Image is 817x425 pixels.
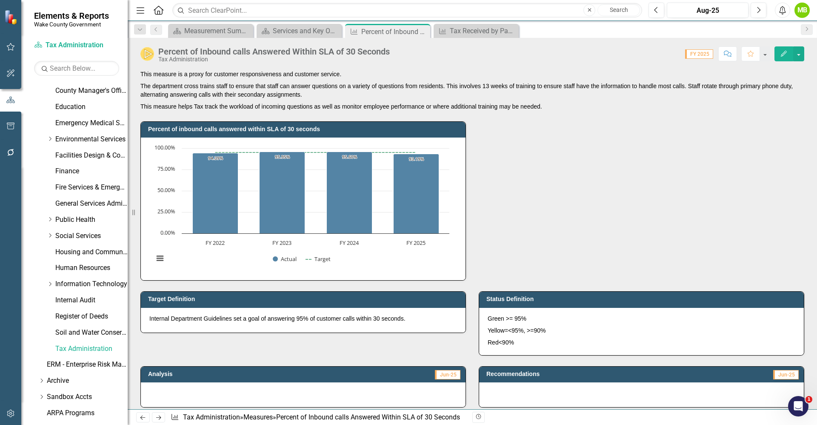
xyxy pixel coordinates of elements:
a: Tax Administration [183,413,240,421]
div: Aug-25 [670,6,746,16]
svg: Interactive chart [149,144,454,272]
h3: Analysis [148,371,299,377]
span: Jun-25 [435,370,460,379]
a: Internal Audit [55,296,128,305]
h3: Status Definition [486,296,800,302]
a: Housing and Community Revitalization [55,247,128,257]
img: At Risk [140,47,154,61]
p: Green >= 95% [488,314,795,324]
text: 93.19% [409,156,424,162]
p: Yellow=<95%, >=90% [488,324,795,336]
g: Target, series 2 of 2. Line with 4 data points. [214,151,418,154]
div: Percent of Inbound calls Answered Within SLA of 30 Seconds [361,26,428,37]
path: FY 2025, 93.19. Actual. [394,154,439,234]
a: Fire Services & Emergency Management [55,183,128,192]
iframe: Intercom live chat [788,396,808,416]
p: Internal Department Guidelines set a goal of answering 95% of customer calls within 30 seconds. [149,314,457,323]
a: Social Services [55,231,128,241]
text: 75.00% [157,165,175,172]
button: Show Target [306,255,331,263]
a: Soil and Water Conservation [55,328,128,338]
p: This measure is a proxy for customer responsiveness and customer service. [140,70,804,80]
a: Measurement Summary [170,26,251,36]
a: Tax Administration [34,40,119,50]
a: Sandbox Accts [47,392,128,402]
small: Wake County Government [34,21,109,28]
h3: Target Definition [148,296,461,302]
text: 94.39% [208,155,223,161]
p: Red<90% [488,336,795,347]
div: » » [171,413,466,422]
a: Human Resources [55,263,128,273]
button: Show Actual [273,255,297,263]
a: Finance [55,167,128,176]
div: Percent of Inbound calls Answered Within SLA of 30 Seconds [276,413,460,421]
input: Search ClearPoint... [172,3,642,18]
a: Education [55,102,128,112]
text: 50.00% [157,186,175,194]
input: Search Below... [34,61,119,76]
text: 95.60% [342,154,357,160]
path: FY 2022, 94.39. Actual. [193,153,238,234]
a: Information Technology [55,279,128,289]
a: Archive [47,376,128,386]
a: General Services Administration [55,199,128,209]
h3: Recommendations [486,371,696,377]
text: FY 2024 [340,239,359,247]
img: ClearPoint Strategy [4,9,20,25]
span: 1 [806,396,812,403]
a: ERM - Enterprise Risk Management Plan [47,360,128,370]
h3: Percent of inbound calls answered within SLA of 30 seconds [148,126,461,132]
a: Facilities Design & Construction [55,151,128,161]
div: Percent of Inbound calls Answered Within SLA of 30 Seconds [158,47,390,56]
text: 95.95% [275,154,290,160]
text: 100.00% [154,144,175,151]
path: FY 2023, 95.95. Actual. [260,152,305,234]
div: Chart. Highcharts interactive chart. [149,144,457,272]
a: Emergency Medical Services [55,118,128,128]
g: Actual, series 1 of 2. Bar series with 4 bars. [193,152,439,234]
path: FY 2024, 95.6. Actual. [327,152,372,234]
span: Search [610,6,628,13]
a: ARPA Programs [47,408,128,418]
p: The department cross trains staff to ensure that staff can answer questions on a variety of quest... [140,80,804,101]
span: Jun-25 [773,370,799,379]
text: FY 2022 [206,239,225,247]
div: Measurement Summary [184,26,251,36]
a: Environmental Services [55,135,128,144]
a: Tax Received by Payment Method [436,26,517,36]
text: 0.00% [160,229,175,236]
div: Tax Received by Payment Method [450,26,517,36]
button: Aug-25 [667,3,748,18]
a: Public Health [55,215,128,225]
span: FY 2025 [685,49,713,59]
text: 25.00% [157,207,175,215]
text: FY 2025 [406,239,426,247]
div: Services and Key Operating Measures [273,26,340,36]
a: County Manager's Office [55,86,128,96]
a: Register of Deeds [55,312,128,322]
a: Measures [243,413,273,421]
p: This measure helps Tax track the workload of incoming questions as well as monitor employee perfo... [140,101,804,111]
button: MB [794,3,810,18]
button: Search [597,4,640,16]
div: Tax Administration [158,56,390,63]
span: Elements & Reports [34,11,109,21]
button: View chart menu, Chart [154,253,166,264]
a: Services and Key Operating Measures [259,26,340,36]
a: Tax Administration [55,344,128,354]
text: FY 2023 [272,239,291,247]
